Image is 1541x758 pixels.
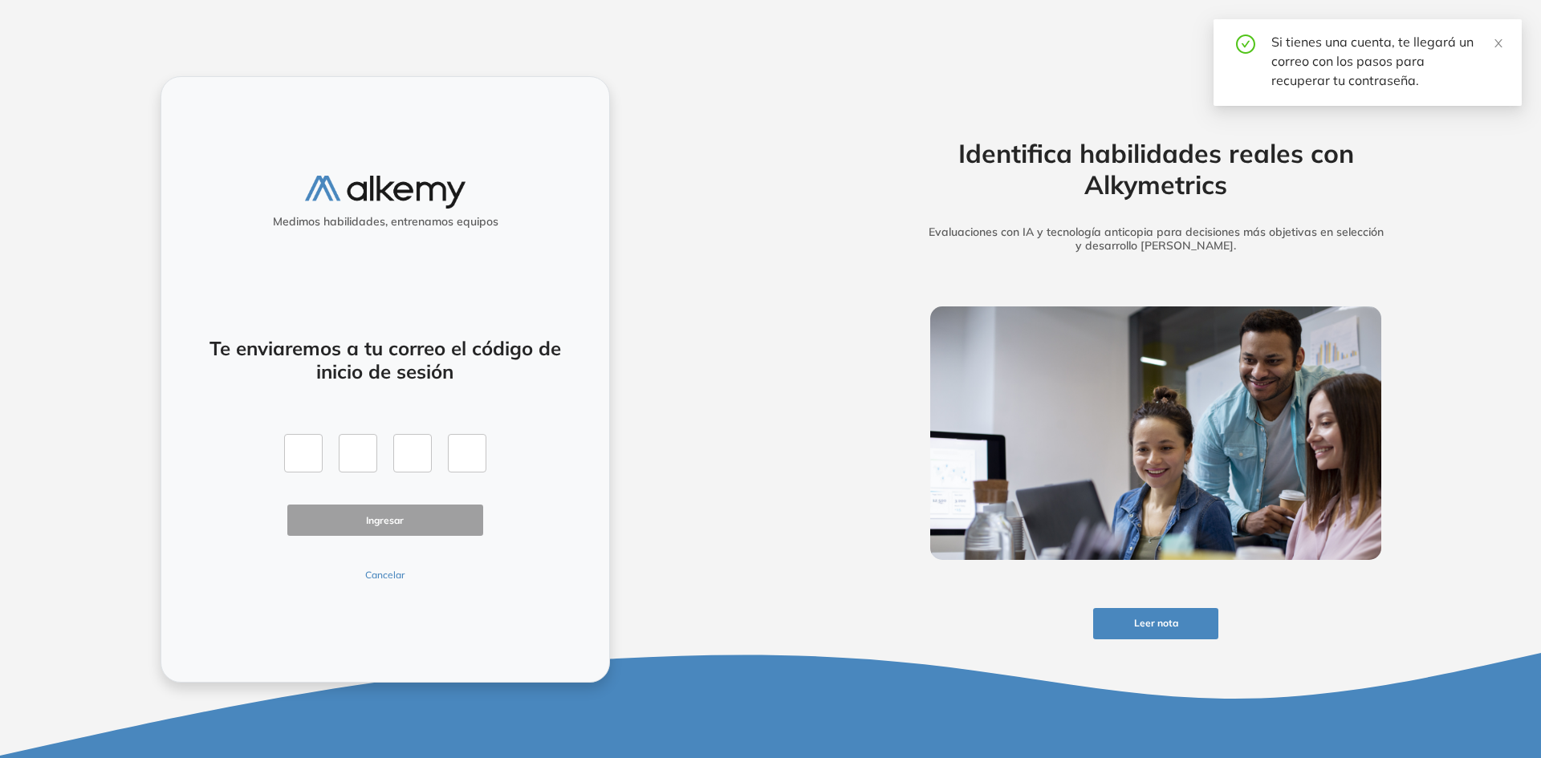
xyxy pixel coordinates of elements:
button: Ingresar [287,505,483,536]
h2: Identifica habilidades reales con Alkymetrics [905,138,1406,200]
button: Leer nota [1093,608,1218,639]
img: img-more-info [930,306,1381,560]
div: Si tienes una cuenta, te llegará un correo con los pasos para recuperar tu contraseña. [1271,32,1502,90]
img: logo-alkemy [305,176,466,209]
button: Cancelar [287,568,483,582]
h5: Evaluaciones con IA y tecnología anticopia para decisiones más objetivas en selección y desarroll... [905,225,1406,253]
h5: Medimos habilidades, entrenamos equipos [168,215,603,229]
h4: Te enviaremos a tu correo el código de inicio de sesión [204,337,567,383]
iframe: Chat Widget [1252,572,1541,758]
div: Widget de chat [1252,572,1541,758]
span: check-circle [1236,32,1255,54]
span: close [1493,38,1504,49]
